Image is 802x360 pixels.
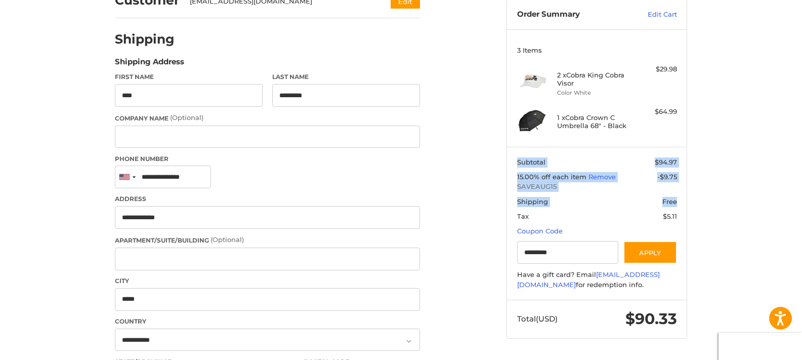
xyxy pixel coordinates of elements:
[517,227,563,235] a: Coupon Code
[623,241,677,264] button: Apply
[517,241,619,264] input: Gift Certificate or Coupon Code
[115,166,139,188] div: United States: +1
[115,31,175,47] h2: Shipping
[557,71,635,88] h4: 2 x Cobra King Cobra Visor
[517,182,677,192] span: SAVEAUG15
[719,333,802,360] iframe: Google Customer Reviews
[115,72,263,82] label: First Name
[517,197,548,206] span: Shipping
[115,235,420,245] label: Apartment/Suite/Building
[557,113,635,130] h4: 1 x Cobra Crown C Umbrella 68" - Black
[517,10,626,20] h3: Order Summary
[625,309,677,328] span: $90.33
[517,173,588,181] span: 15.00% off each item
[637,107,677,117] div: $64.99
[115,154,420,164] label: Phone Number
[115,56,184,72] legend: Shipping Address
[657,173,677,181] span: -$9.75
[557,89,635,97] li: Color White
[115,317,420,326] label: Country
[517,46,677,54] h3: 3 Items
[517,212,529,220] span: Tax
[517,270,677,290] div: Have a gift card? Email for redemption info.
[115,276,420,286] label: City
[663,212,677,220] span: $5.11
[655,158,677,166] span: $94.97
[517,314,558,324] span: Total (USD)
[272,72,420,82] label: Last Name
[115,113,420,123] label: Company Name
[626,10,677,20] a: Edit Cart
[517,158,545,166] span: Subtotal
[517,270,660,289] a: [EMAIL_ADDRESS][DOMAIN_NAME]
[170,113,203,122] small: (Optional)
[210,235,244,244] small: (Optional)
[637,64,677,74] div: $29.98
[115,194,420,204] label: Address
[662,197,677,206] span: Free
[588,173,616,181] a: Remove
